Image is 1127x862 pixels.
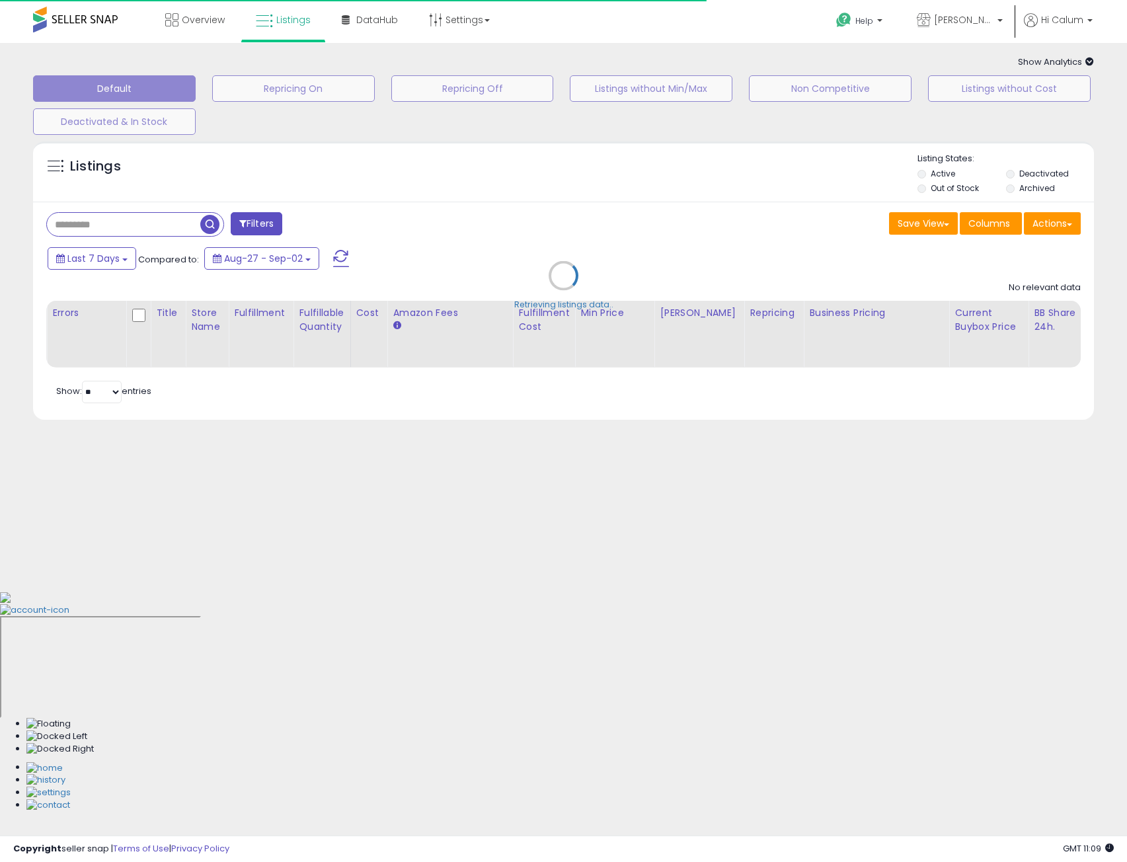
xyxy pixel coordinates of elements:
[391,75,554,102] button: Repricing Off
[836,12,852,28] i: Get Help
[356,13,398,26] span: DataHub
[1024,13,1093,43] a: Hi Calum
[276,13,311,26] span: Listings
[33,75,196,102] button: Default
[826,2,896,43] a: Help
[749,75,912,102] button: Non Competitive
[33,108,196,135] button: Deactivated & In Stock
[26,730,87,743] img: Docked Left
[26,799,70,812] img: Contact
[855,15,873,26] span: Help
[26,774,65,787] img: History
[182,13,225,26] span: Overview
[26,762,63,775] img: Home
[26,787,71,799] img: Settings
[212,75,375,102] button: Repricing On
[26,743,94,756] img: Docked Right
[934,13,993,26] span: [PERSON_NAME] Essentials LLC
[1018,56,1094,68] span: Show Analytics
[928,75,1091,102] button: Listings without Cost
[570,75,732,102] button: Listings without Min/Max
[26,718,71,730] img: Floating
[514,299,613,311] div: Retrieving listings data..
[1041,13,1083,26] span: Hi Calum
